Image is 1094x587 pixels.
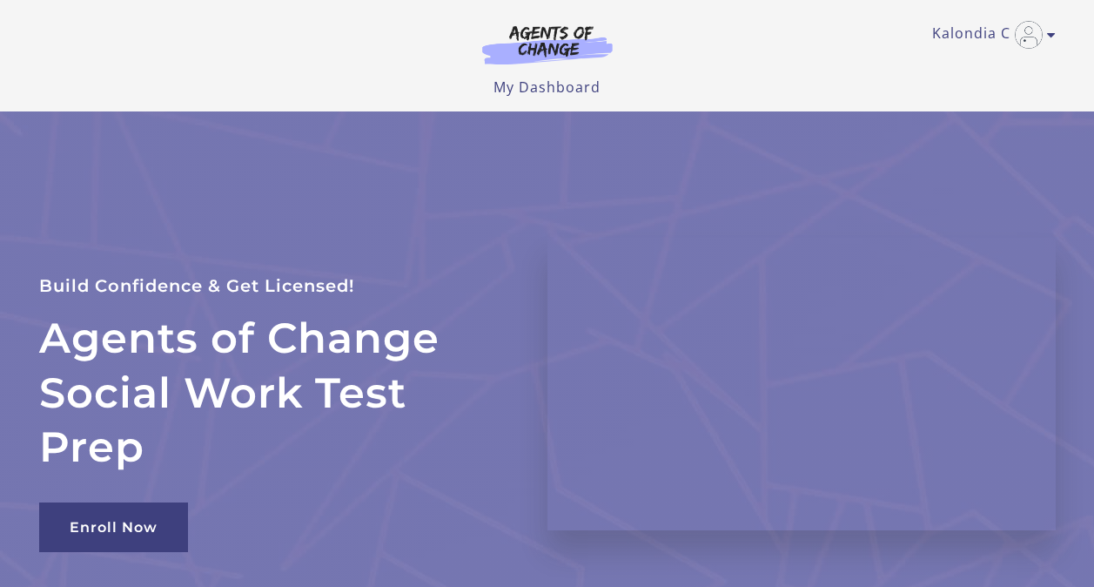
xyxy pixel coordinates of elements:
a: Enroll Now [39,503,188,552]
h2: Agents of Change Social Work Test Prep [39,311,506,474]
a: My Dashboard [493,78,601,97]
p: Build Confidence & Get Licensed! [39,272,506,300]
img: Agents of Change Logo [464,24,631,64]
a: Toggle menu [932,21,1047,49]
